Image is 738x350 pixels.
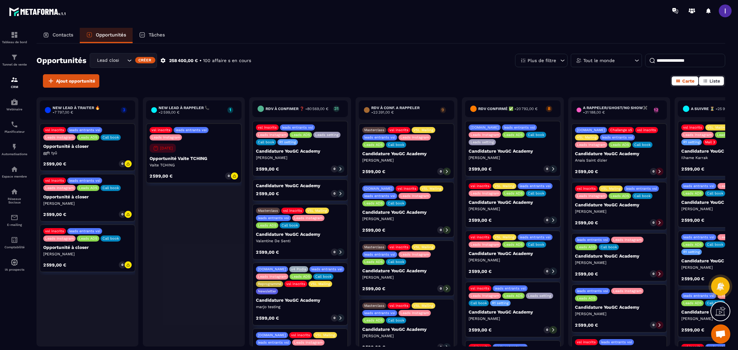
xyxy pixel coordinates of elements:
p: 0 [546,328,548,332]
p: Leads ADS [291,274,310,279]
p: [PERSON_NAME] [362,275,451,280]
p: leads entrants vsl [520,235,551,239]
p: Leads ADS [577,296,595,300]
p: Candidature YouGC Academy [362,327,451,332]
p: Leads Instagram [258,133,286,137]
p: Leads ADS [258,223,276,227]
p: Leads ADS [79,135,97,139]
p: 0 [652,272,654,276]
p: Espace membre [2,175,27,178]
p: [PERSON_NAME] [43,251,132,257]
p: R1 setting [683,140,700,144]
p: 0 [440,228,442,232]
p: Call book [102,135,119,139]
img: formation [11,76,18,84]
p: Anais Saint dizier [575,158,663,163]
p: 2 599,00 € [469,218,492,222]
p: 0 [333,167,335,171]
p: Leads Instagram [400,252,429,257]
p: Candidature YouGC Academy [469,309,557,314]
p: Leads ADS [611,194,629,198]
p: 2 599,00 € [575,220,598,225]
p: Leads Instagram [471,133,499,137]
p: vsl inscrits [471,235,489,239]
p: Call book [388,260,404,264]
p: 2 599,00 € [256,191,279,196]
p: 2 599,00 € [469,269,492,274]
p: [PERSON_NAME] [256,155,344,160]
span: 31 188,00 € [585,110,605,115]
p: 0 [121,162,123,166]
p: vsl inscrits [45,179,64,183]
img: email [11,214,18,221]
p: Candidature YouGC Academy [256,148,344,154]
p: 2 599,00 € [469,167,492,171]
p: Call book [388,318,404,322]
p: 2 599,00 € [43,162,66,166]
p: Masterclass [364,128,384,132]
p: Comptabilité [2,245,27,249]
p: vsl inscrits [283,209,302,213]
button: Liste [699,76,724,85]
p: Reprogrammé [258,282,281,286]
p: vsl inscrits [258,125,277,130]
p: 0 [546,167,548,171]
p: Leads Instagram [683,133,712,137]
p: Leads ADS [364,143,383,147]
p: leads entrants vsl [282,125,313,130]
p: IA prospects [2,268,27,271]
p: 0 [546,218,548,222]
p: leads entrants vsl [364,194,395,198]
p: 0 [121,263,123,267]
p: Leads Instagram [577,143,605,147]
p: Candidature YouGC Academy [469,148,557,154]
p: leads entrants vsl [577,238,608,242]
p: Leads Instagram [45,186,74,190]
p: VSL Mailing [414,245,433,249]
h6: RDV à conf. A RAPPELER - [371,106,437,115]
p: Valentine De Senti [256,238,344,243]
div: Créer [135,57,155,63]
p: 2 599,00 € [681,218,704,222]
p: vsl inscrits [389,245,408,249]
p: Candidature YouGC Academy [256,232,344,237]
p: VSL Mailing [577,135,597,139]
p: Leads Instagram [577,194,605,198]
p: Call book [634,194,651,198]
span: 20 792,00 € [516,107,537,111]
p: 0 [333,316,335,320]
p: Leads Instagram [471,243,499,247]
img: automations [11,143,18,151]
p: Leads ADS [364,318,383,322]
p: 2 599,00 € [681,167,704,171]
p: Leads ADS [504,243,523,247]
p: leads entrants vsl [69,179,100,183]
a: emailemailE-mailing [2,209,27,231]
p: 2 599,00 € [362,228,385,232]
span: Carte [682,78,694,84]
p: [DATE] [160,146,173,150]
p: Leads Instagram [258,274,286,279]
p: CRM [2,85,27,89]
p: Tunnel de vente [2,63,27,66]
button: Ajout opportunité [43,74,99,88]
p: vsl inscrits [389,128,408,132]
p: vsl inscrits [45,128,64,132]
p: Tout le monde [583,58,615,63]
p: Vaite TCHING [150,163,238,168]
p: 2 599,00 € [43,263,66,267]
a: formationformationCRM [2,71,27,93]
p: Candidature YouGC Academy [575,202,663,207]
p: VSL Mailing [422,187,441,191]
p: Réseaux Sociaux [2,197,27,204]
p: 2 599,00 € [256,316,279,320]
p: VSL Mailing [495,184,514,188]
p: 9 [440,107,446,112]
p: [PERSON_NAME] [43,201,132,206]
p: [PERSON_NAME] [469,258,557,263]
a: automationsautomationsEspace membre [2,161,27,183]
p: VSL Mailing [310,282,330,286]
img: automations [11,98,18,106]
p: Leads ADS [504,191,523,195]
p: 2 599,00 € [150,174,173,178]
